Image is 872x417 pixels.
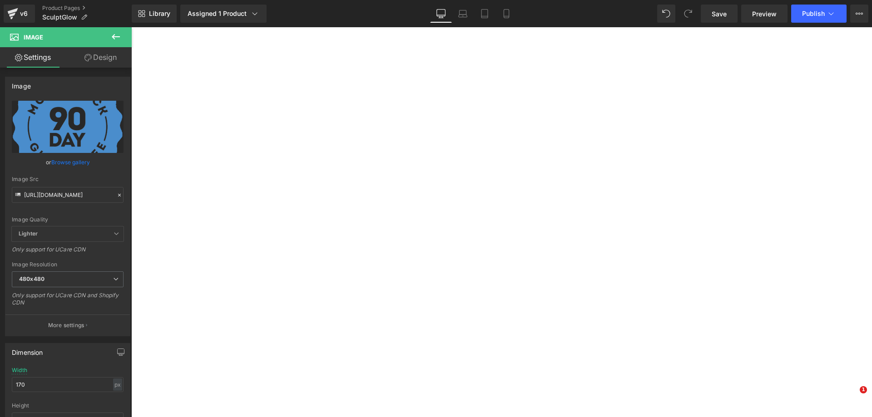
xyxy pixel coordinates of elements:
[19,275,45,282] b: 480x480
[841,386,863,408] iframe: Intercom live chat
[802,10,825,17] span: Publish
[24,34,43,41] span: Image
[42,14,77,21] span: SculptGlow
[12,402,124,409] div: Height
[5,314,130,336] button: More settings
[12,216,124,223] div: Image Quality
[51,154,90,170] a: Browse gallery
[42,5,132,12] a: Product Pages
[12,246,124,259] div: Only support for UCare CDN
[12,77,31,90] div: Image
[68,47,134,68] a: Design
[12,176,124,182] div: Image Src
[752,9,777,19] span: Preview
[18,8,30,20] div: v6
[430,5,452,23] a: Desktop
[679,5,697,23] button: Redo
[113,378,122,391] div: px
[12,343,43,356] div: Dimension
[860,386,867,393] span: 1
[188,9,259,18] div: Assigned 1 Product
[12,367,27,373] div: Width
[657,5,675,23] button: Undo
[452,5,474,23] a: Laptop
[149,10,170,18] span: Library
[12,377,124,392] input: auto
[19,230,38,237] b: Lighter
[495,5,517,23] a: Mobile
[132,5,177,23] a: New Library
[474,5,495,23] a: Tablet
[48,321,84,329] p: More settings
[791,5,847,23] button: Publish
[4,5,35,23] a: v6
[12,157,124,167] div: or
[741,5,788,23] a: Preview
[712,9,727,19] span: Save
[12,261,124,268] div: Image Resolution
[12,292,124,312] div: Only support for UCare CDN and Shopify CDN
[850,5,868,23] button: More
[12,187,124,203] input: Link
